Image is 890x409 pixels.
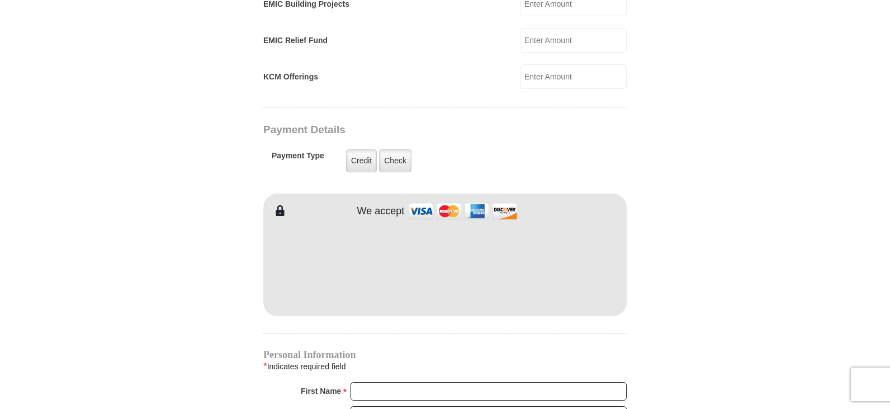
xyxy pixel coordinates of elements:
h5: Payment Type [272,151,324,166]
h3: Payment Details [263,124,548,137]
input: Enter Amount [520,64,627,89]
input: Enter Amount [520,28,627,53]
label: KCM Offerings [263,71,318,83]
label: Credit [346,149,377,172]
strong: First Name [301,383,341,399]
h4: Personal Information [263,350,627,359]
div: Indicates required field [263,359,627,374]
h4: We accept [357,205,405,218]
img: credit cards accepted [407,199,519,223]
label: Check [379,149,411,172]
label: EMIC Relief Fund [263,35,328,46]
